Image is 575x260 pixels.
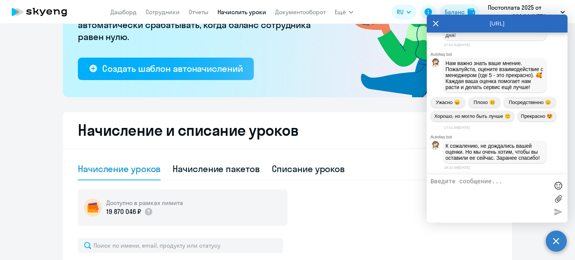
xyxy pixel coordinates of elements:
button: Ужасно 😖 [431,97,465,108]
span: К сожалению, не дождались вашей оценки. Но мы очень хотим, чтобы вы оставили ее сейчас. Заранее с... [445,143,540,161]
button: Балансbalance [440,4,480,19]
a: Дашборд [110,8,137,16]
img: balance [468,8,475,16]
img: wallet-circle.png [84,199,102,217]
span: Ужасно 😖 [436,100,460,105]
p: Постоплата 2025 от августа, ООО "ФИНТЕХ СЕРВИС" [488,3,557,21]
div: Начисление пакетов [173,163,259,175]
span: Прекрасно 😍 [521,113,553,119]
button: Хорошо, но могло быть лучше 🙂 [431,111,514,122]
img: bot avatar [431,58,440,69]
a: Документооборот [275,8,326,16]
button: Создать шаблон автоначислений [78,58,254,80]
button: Плохо ☹️ [468,97,501,108]
label: Лимит 10 файлов [553,193,564,204]
a: Сотрудники [146,8,180,16]
div: Списание уроков [272,163,345,175]
span: Посредственно 😑 [509,100,551,105]
h2: Начисление и списание уроков [78,121,497,139]
span: Плохо ☹️ [474,100,495,105]
span: RU [397,7,404,16]
span: Хорошо, но могло быть лучше 🙂 [434,113,511,119]
div: Autofaq bot [431,52,568,56]
h5: Доступно в рамках лимита [106,199,183,207]
span: Ещё [335,7,346,16]
time: 18:21:58[DATE] [444,165,470,169]
a: Начислить уроки [217,8,266,16]
button: Ещё [335,4,353,19]
div: Начисление уроков [78,163,161,175]
img: bot avatar [431,141,440,152]
time: 17:51:51[DATE] [444,43,470,47]
time: 17:51:58[DATE] [444,125,470,129]
a: Отчеты [189,8,209,16]
button: Посредственно 😑 [503,97,556,108]
button: Прекрасно 😍 [517,111,556,122]
div: Создать шаблон автоначислений [102,62,243,74]
button: RU [392,4,416,19]
input: Поиск по имени, email, продукту или статусу [78,238,283,253]
p: 19 870 046 ₽ [106,207,141,217]
div: Баланс [445,7,465,16]
span: Нам важно знать ваше мнение. Пожалуйста, оцените взаимодействие с менеджером (где 5 - это прекрас... [445,60,545,90]
div: Autofaq bot [431,135,568,139]
button: Постоплата 2025 от августа, ООО "ФИНТЕХ СЕРВИС" [484,3,569,21]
